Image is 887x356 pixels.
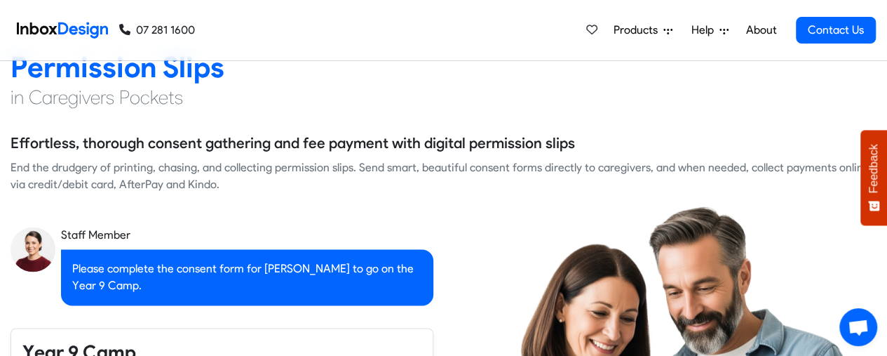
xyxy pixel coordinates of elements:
[691,22,719,39] span: Help
[614,22,663,39] span: Products
[742,16,780,44] a: About
[11,49,876,85] h2: Permission Slips
[11,85,876,110] h4: in Caregivers Pockets
[867,144,880,193] span: Feedback
[796,17,876,44] a: Contact Us
[61,227,433,244] div: Staff Member
[11,159,876,193] div: End the drudgery of printing, chasing, and collecting permission slips. Send smart, beautiful con...
[839,308,877,346] a: Open chat
[686,16,734,44] a: Help
[11,227,55,272] img: staff_avatar.png
[860,130,887,225] button: Feedback - Show survey
[119,22,195,39] a: 07 281 1600
[608,16,678,44] a: Products
[11,133,575,154] h5: Effortless, thorough consent gathering and fee payment with digital permission slips
[61,249,433,305] div: Please complete the consent form for [PERSON_NAME] to go on the Year 9 Camp.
